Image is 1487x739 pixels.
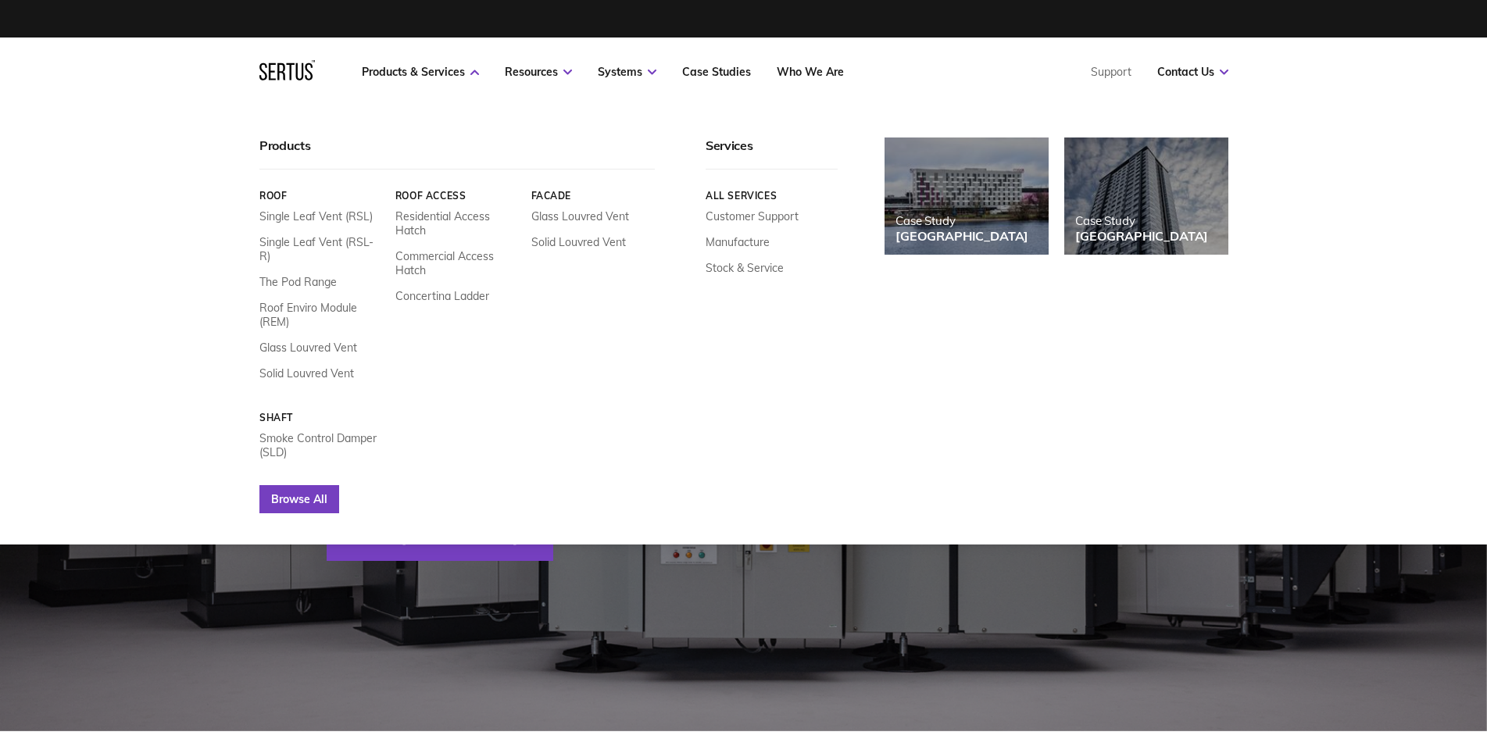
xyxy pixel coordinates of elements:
div: Services [706,137,838,170]
a: Residential Access Hatch [395,209,519,237]
a: Customer Support [706,209,799,223]
a: Shaft [259,412,384,423]
a: Roof [259,190,384,202]
a: Resources [505,65,572,79]
a: Single Leaf Vent (RSL-R) [259,235,384,263]
a: Case Study[GEOGRAPHIC_DATA] [885,137,1049,255]
a: Glass Louvred Vent [259,341,357,355]
a: Facade [531,190,655,202]
a: Who We Are [777,65,844,79]
div: [GEOGRAPHIC_DATA] [895,228,1028,244]
a: Case Study[GEOGRAPHIC_DATA] [1064,137,1228,255]
a: Commercial Access Hatch [395,249,519,277]
a: Products & Services [362,65,479,79]
a: Solid Louvred Vent [531,235,625,249]
a: Case Studies [682,65,751,79]
div: [GEOGRAPHIC_DATA] [1075,228,1208,244]
a: Contact Us [1157,65,1228,79]
a: Browse All [259,485,339,513]
a: The Pod Range [259,275,337,289]
div: Case Study [895,213,1028,228]
a: Roof Enviro Module (REM) [259,301,384,329]
a: Roof Access [395,190,519,202]
a: Systems [598,65,656,79]
a: Support [1091,65,1131,79]
div: Case Study [1075,213,1208,228]
a: Stock & Service [706,261,784,275]
div: Products [259,137,655,170]
a: Manufacture [706,235,770,249]
a: Concertina Ladder [395,289,488,303]
a: Smoke Control Damper (SLD) [259,431,384,459]
a: Solid Louvred Vent [259,366,354,380]
a: Glass Louvred Vent [531,209,628,223]
a: Single Leaf Vent (RSL) [259,209,373,223]
a: All services [706,190,838,202]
